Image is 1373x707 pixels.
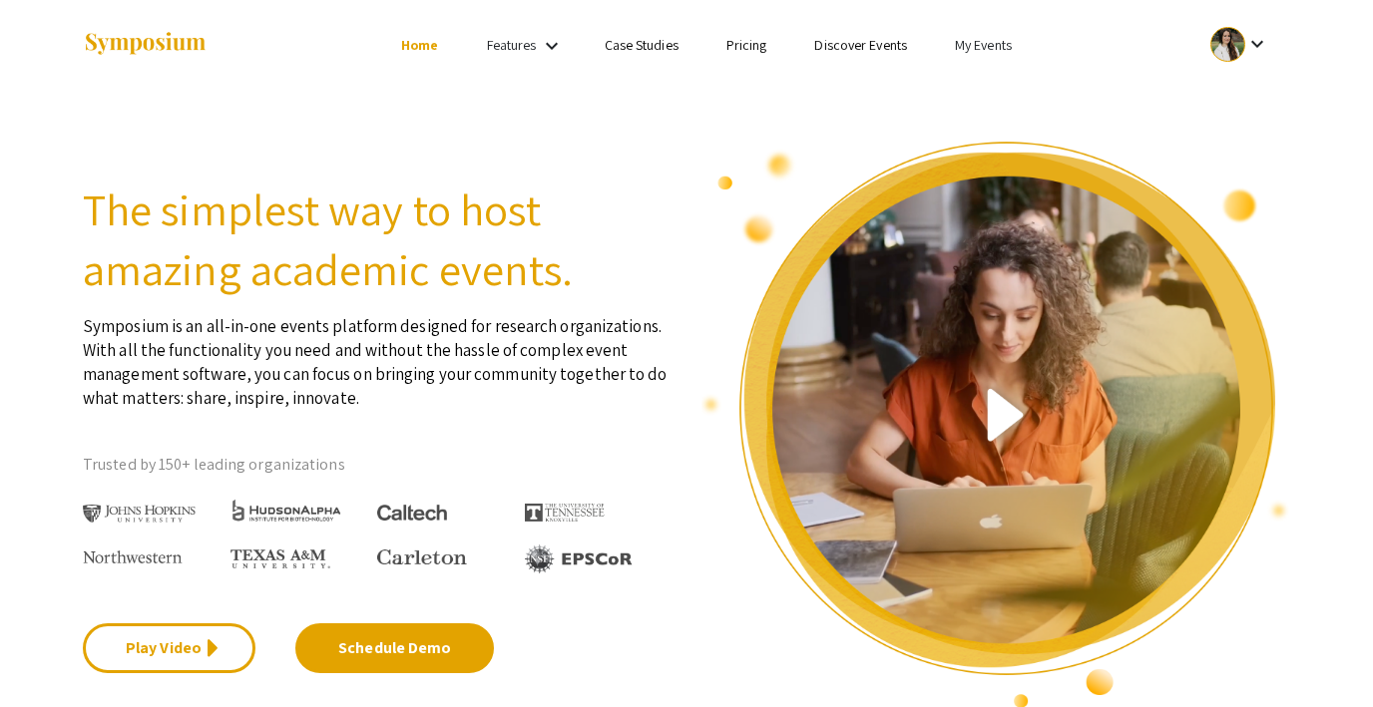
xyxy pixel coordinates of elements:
img: Texas A&M University [230,549,330,569]
img: Carleton [377,549,467,565]
mat-icon: Expand account dropdown [1245,32,1269,56]
a: Play Video [83,623,255,673]
img: Johns Hopkins University [83,505,196,524]
h2: The simplest way to host amazing academic events. [83,179,672,299]
a: Discover Events [814,36,907,54]
a: My Events [955,36,1012,54]
a: Schedule Demo [295,623,494,673]
p: Trusted by 150+ leading organizations [83,450,672,480]
a: Home [401,36,438,54]
button: Expand account dropdown [1189,22,1290,67]
img: Caltech [377,505,447,522]
img: HudsonAlpha [230,499,343,522]
img: Symposium by ForagerOne [83,31,208,58]
p: Symposium is an all-in-one events platform designed for research organizations. With all the func... [83,299,672,410]
img: EPSCOR [525,544,635,573]
img: Northwestern [83,550,183,562]
a: Pricing [726,36,767,54]
a: Case Studies [605,36,679,54]
mat-icon: Expand Features list [540,34,564,58]
img: The University of Tennessee [525,504,605,522]
a: Features [487,36,537,54]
